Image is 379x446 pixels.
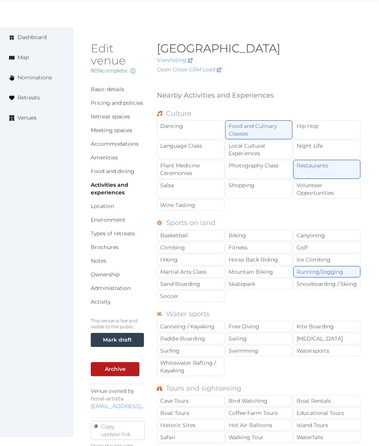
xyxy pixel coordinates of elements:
[293,254,360,265] div: Ice Climbing
[157,432,224,443] div: Safari
[91,230,135,237] a: Types of retreats
[91,387,145,410] p: Venue owned by
[166,309,210,321] label: Water sports
[225,230,292,241] div: Biking
[225,345,292,356] div: Swimming
[293,419,360,431] div: Island Tours
[91,244,118,251] a: Brochures
[225,333,292,344] div: Sailing
[91,86,124,93] a: Basic details
[91,257,106,264] a: Notes
[293,333,360,344] div: [MEDICAL_DATA]
[293,266,360,277] div: Running/Jogging
[225,242,292,253] div: Fitness
[225,160,292,179] div: Photography Class
[91,395,123,402] span: hotel-artista
[225,395,292,407] div: Bird Watching
[225,140,292,159] div: Local Cultural Experiences
[91,271,120,278] a: Ownership
[225,180,292,199] div: Shopping
[91,362,139,376] button: Archive
[293,395,360,407] div: Boat Rentals
[293,432,360,443] div: Waterfalls
[157,199,224,211] div: Wine Tasting
[91,203,114,210] a: Location
[91,140,139,147] a: Accommodations
[91,113,130,120] a: Retreat spaces
[91,403,186,410] a: [EMAIL_ADDRESS][DOMAIN_NAME]
[91,216,125,223] a: Environment
[98,423,136,438] div: Copy update link
[17,114,36,122] span: Venues
[166,108,191,120] label: Culture
[225,419,292,431] div: Hot Air Balloons
[293,120,360,139] div: Hip Hop
[91,43,145,67] h2: Edit venue
[91,127,132,134] a: Meeting spaces
[91,99,143,106] a: Pricing and policies
[91,333,144,347] button: Mark draft
[157,357,224,376] div: Whitewater Rafting / Kayaking
[293,230,360,241] div: Canyoning
[17,74,52,82] span: Nominations
[91,318,145,330] p: This venue is live and visible to the public
[157,333,224,344] div: Paddle Boarding
[157,66,171,74] span: Open
[157,180,224,199] div: Salsa
[157,57,193,63] a: Viewlisting
[91,181,128,196] a: Activities and experiences
[17,94,40,102] span: Retreats
[293,321,360,332] div: Kite Boarding
[173,66,221,74] a: Close CRM Lead
[17,33,47,41] span: Dashboard
[157,266,224,277] div: Martial Arts Class
[225,266,292,277] div: Mountain Biking
[91,154,118,161] a: Amenities
[166,383,241,395] label: Tours and sightseeing
[17,54,29,61] span: Map
[157,230,224,241] div: Basketball
[166,217,215,230] label: Sports on land
[293,278,360,290] div: Snowboarding / Skiing
[225,407,292,419] div: Coffee Farm Tours
[225,321,292,332] div: Free Diving
[105,365,126,373] div: Archive
[293,160,360,179] div: Restaurants
[157,419,224,431] div: Historic Sites
[225,254,292,265] div: Horse Back Riding
[103,336,132,344] div: Mark draft
[157,254,224,265] div: Hiking
[157,395,224,407] div: Cave Tours
[157,43,361,55] h2: [GEOGRAPHIC_DATA]
[293,345,360,356] div: Watersports
[91,421,145,440] button: Copy update link
[91,67,127,74] span: 80 % complete
[91,298,111,305] a: Activity
[225,120,292,139] div: Food and Culinary Classes
[91,285,131,292] a: Administration
[157,278,224,290] div: Sand Boarding
[157,120,224,139] div: Dancing
[225,432,292,443] div: Walking Tour
[157,160,224,179] div: Plant Medicine Ceremonies
[293,407,360,419] div: Educational Tours
[157,242,224,253] div: Climbing
[157,407,224,419] div: Boat Tours
[157,321,224,332] div: Canoeing / Kayaking
[157,345,224,356] div: Surfing
[293,180,360,199] div: Volunteer Opportunities
[293,242,360,253] div: Golf
[91,168,134,175] a: Food and dining
[157,90,274,101] label: Nearby Activities and Experiences
[293,140,360,159] div: Night Life
[225,278,292,290] div: Skatepark
[157,140,224,159] div: Language Class
[157,290,224,302] div: Soccer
